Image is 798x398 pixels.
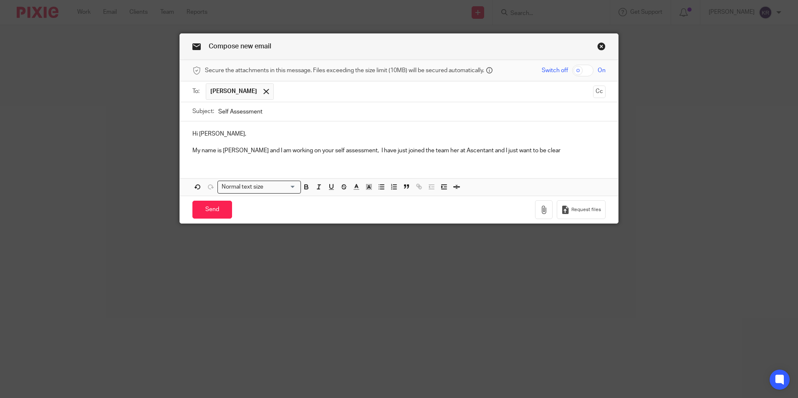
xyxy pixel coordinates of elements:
span: Compose new email [209,43,271,50]
p: My name is [PERSON_NAME] and I am working on your self assessment, I have just joined the team he... [192,146,606,155]
span: Switch off [542,66,568,75]
div: Search for option [217,181,301,194]
span: Secure the attachments in this message. Files exceeding the size limit (10MB) will be secured aut... [205,66,484,75]
input: Send [192,201,232,219]
p: Hi [PERSON_NAME], [192,130,606,138]
span: Normal text size [220,183,265,191]
input: Search for option [266,183,296,191]
label: Subject: [192,107,214,116]
span: Request files [571,207,601,213]
span: On [598,66,606,75]
button: Cc [593,86,606,98]
a: Close this dialog window [597,42,606,53]
button: Request files [557,200,605,219]
span: [PERSON_NAME] [210,87,257,96]
label: To: [192,87,202,96]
